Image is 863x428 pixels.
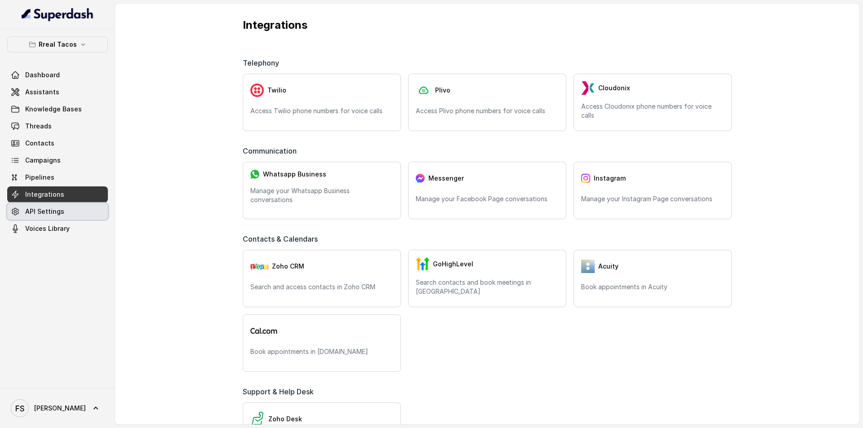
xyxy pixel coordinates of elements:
[268,415,302,424] span: Zoho Desk
[250,347,393,356] p: Book appointments in [DOMAIN_NAME]
[7,152,108,168] a: Campaigns
[581,260,595,273] img: 5vvjV8cQY1AVHSZc2N7qU9QabzYIM+zpgiA0bbq9KFoni1IQNE8dHPp0leJjYW31UJeOyZnSBUO77gdMaNhFCgpjLZzFnVhVC...
[25,190,64,199] span: Integrations
[15,404,25,413] text: FS
[7,396,108,421] a: [PERSON_NAME]
[25,224,70,233] span: Voices Library
[250,84,264,97] img: twilio.7c09a4f4c219fa09ad352260b0a8157b.svg
[25,88,59,97] span: Assistants
[416,84,431,97] img: plivo.d3d850b57a745af99832d897a96997ac.svg
[250,328,277,334] img: logo.svg
[7,186,108,203] a: Integrations
[263,170,326,179] span: Whatsapp Business
[250,186,393,204] p: Manage your Whatsapp Business conversations
[25,207,64,216] span: API Settings
[250,106,393,115] p: Access Twilio phone numbers for voice calls
[25,71,60,79] span: Dashboard
[22,7,94,22] img: light.svg
[598,262,618,271] span: Acuity
[7,101,108,117] a: Knowledge Bases
[25,122,52,131] span: Threads
[581,81,595,95] img: LzEnlUgADIwsuYwsTIxNLkxQDEyBEgDTDZAMjs1Qgy9jUyMTMxBzEB8uASKBKLgDqFxF08kI1lQAAAABJRU5ErkJggg==
[250,170,259,179] img: whatsapp.f50b2aaae0bd8934e9105e63dc750668.svg
[416,278,559,296] p: Search contacts and book meetings in [GEOGRAPHIC_DATA]
[416,257,429,271] img: GHL.59f7fa3143240424d279.png
[243,386,317,397] span: Support & Help Desk
[25,105,82,114] span: Knowledge Bases
[435,86,450,95] span: Plivo
[250,263,268,269] img: zohoCRM.b78897e9cd59d39d120b21c64f7c2b3a.svg
[581,282,724,291] p: Book appointments in Acuity
[581,102,724,120] p: Access Cloudonix phone numbers for voice calls
[243,18,732,32] p: Integrations
[243,57,283,68] span: Telephony
[25,139,54,148] span: Contacts
[7,135,108,151] a: Contacts
[25,173,54,182] span: Pipelines
[416,194,559,203] p: Manage your Facebook Page conversations
[7,67,108,83] a: Dashboard
[7,221,108,237] a: Voices Library
[7,169,108,185] a: Pipelines
[581,194,724,203] p: Manage your Instagram Page conversations
[272,262,304,271] span: Zoho CRM
[243,146,300,156] span: Communication
[250,282,393,291] p: Search and access contacts in Zoho CRM
[39,39,77,50] p: Rreal Tacos
[7,84,108,100] a: Assistants
[428,174,464,183] span: Messenger
[416,106,559,115] p: Access Plivo phone numbers for voice calls
[7,203,108,220] a: API Settings
[267,86,286,95] span: Twilio
[25,156,61,165] span: Campaigns
[416,174,425,183] img: messenger.2e14a0163066c29f9ca216c7989aa592.svg
[243,234,321,244] span: Contacts & Calendars
[7,36,108,53] button: Rreal Tacos
[7,118,108,134] a: Threads
[594,174,626,183] span: Instagram
[34,404,86,413] span: [PERSON_NAME]
[598,84,630,93] span: Cloudonix
[433,260,473,269] span: GoHighLevel
[581,174,590,183] img: instagram.04eb0078a085f83fc525.png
